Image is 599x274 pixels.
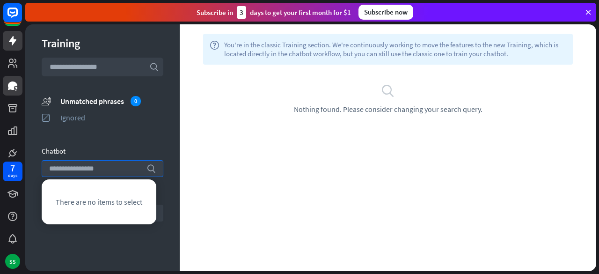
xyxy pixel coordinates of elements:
button: Open LiveChat chat widget [7,4,36,32]
i: search [381,83,395,97]
span: There are no items to select [56,197,142,207]
div: 0 [131,96,141,106]
i: search [146,164,156,173]
a: 7 days [3,162,22,181]
div: Ignored [60,113,163,122]
i: search [149,62,159,72]
i: unmatched_phrases [42,96,51,106]
div: SS [5,254,20,269]
div: Unmatched phrases [60,96,163,106]
div: 7 [10,164,15,172]
div: Subscribe now [358,5,413,20]
span: Nothing found. Please consider changing your search query. [294,104,482,114]
div: Chatbot [42,147,163,156]
div: Training [42,36,163,51]
span: You're in the classic Training section. We're continuously working to move the features to the ne... [224,40,566,58]
i: ignored [42,113,51,122]
div: 3 [237,6,246,19]
i: help [210,40,219,58]
div: days [8,172,17,179]
div: Subscribe in days to get your first month for $1 [197,6,351,19]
